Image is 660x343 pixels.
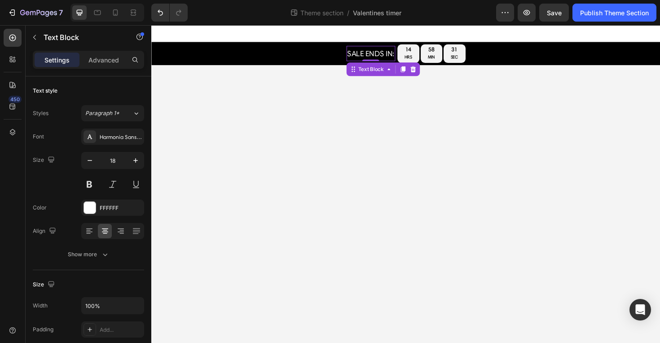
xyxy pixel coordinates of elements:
[100,133,142,141] div: Harmonia Sans W01 Regular
[629,299,651,321] div: Open Intercom Messenger
[572,4,656,22] button: Publish Theme Section
[33,246,144,263] button: Show more
[100,204,142,212] div: FFFFFF
[81,105,144,121] button: Paragraph 1*
[68,250,110,259] div: Show more
[33,109,48,117] div: Styles
[9,96,22,103] div: 450
[539,4,569,22] button: Save
[317,30,325,38] p: SEC
[268,22,276,30] div: 14
[151,4,188,22] div: Undo/Redo
[33,302,48,310] div: Width
[347,8,349,18] span: /
[88,55,119,65] p: Advanced
[33,154,57,166] div: Size
[317,22,325,30] div: 31
[580,8,649,18] div: Publish Theme Section
[44,55,70,65] p: Settings
[33,204,47,212] div: Color
[33,133,44,141] div: Font
[33,87,57,95] div: Text style
[44,32,120,43] p: Text Block
[268,30,276,38] p: HRS
[85,109,119,117] span: Paragraph 1*
[33,325,53,334] div: Padding
[33,279,57,291] div: Size
[547,9,562,17] span: Save
[293,30,300,38] p: MIN
[82,298,144,314] input: Auto
[217,43,248,51] div: Text Block
[353,8,401,18] span: Valentines timer
[299,8,345,18] span: Theme section
[293,22,300,30] div: 58
[151,25,660,343] iframe: Design area
[33,225,58,237] div: Align
[100,326,142,334] div: Add...
[59,7,63,18] p: 7
[4,4,67,22] button: 7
